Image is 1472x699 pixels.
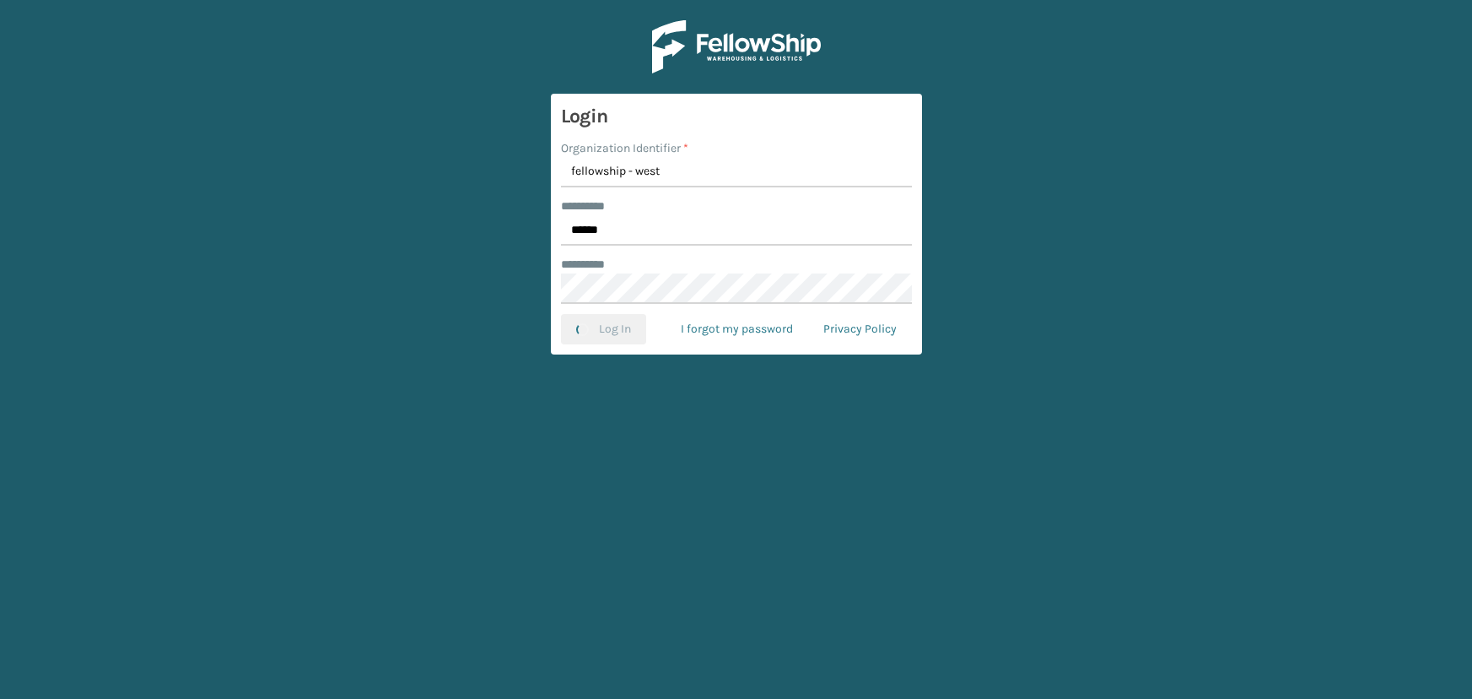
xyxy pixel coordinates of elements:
label: Organization Identifier [561,139,688,157]
button: Log In [561,314,646,344]
h3: Login [561,104,912,129]
a: Privacy Policy [808,314,912,344]
a: I forgot my password [666,314,808,344]
img: Logo [652,20,821,73]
